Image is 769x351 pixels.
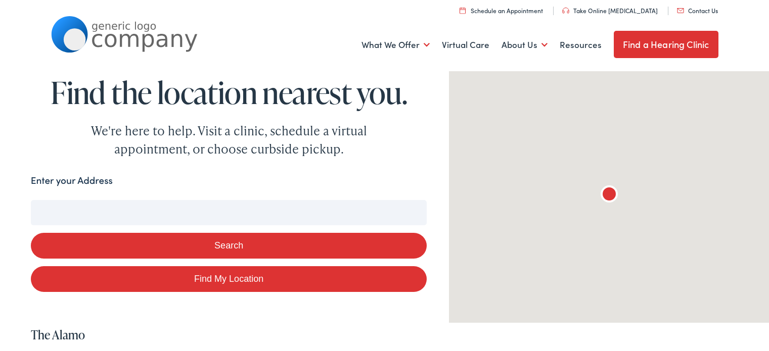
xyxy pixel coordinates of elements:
img: utility icon [460,7,466,14]
a: Find My Location [31,266,427,292]
a: Resources [560,26,602,64]
a: Take Online [MEDICAL_DATA] [562,6,658,15]
img: utility icon [562,8,569,14]
a: Contact Us [677,6,718,15]
a: About Us [502,26,548,64]
input: Enter your address or zip code [31,200,427,225]
div: The Alamo [593,179,625,212]
button: Search [31,233,427,259]
a: Virtual Care [442,26,489,64]
label: Enter your Address [31,173,113,188]
a: The Alamo [31,326,85,343]
a: What We Offer [361,26,430,64]
a: Find a Hearing Clinic [614,31,718,58]
a: Schedule an Appointment [460,6,543,15]
h1: Find the location nearest you. [31,76,427,109]
img: utility icon [677,8,684,13]
div: We're here to help. Visit a clinic, schedule a virtual appointment, or choose curbside pickup. [67,122,391,158]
